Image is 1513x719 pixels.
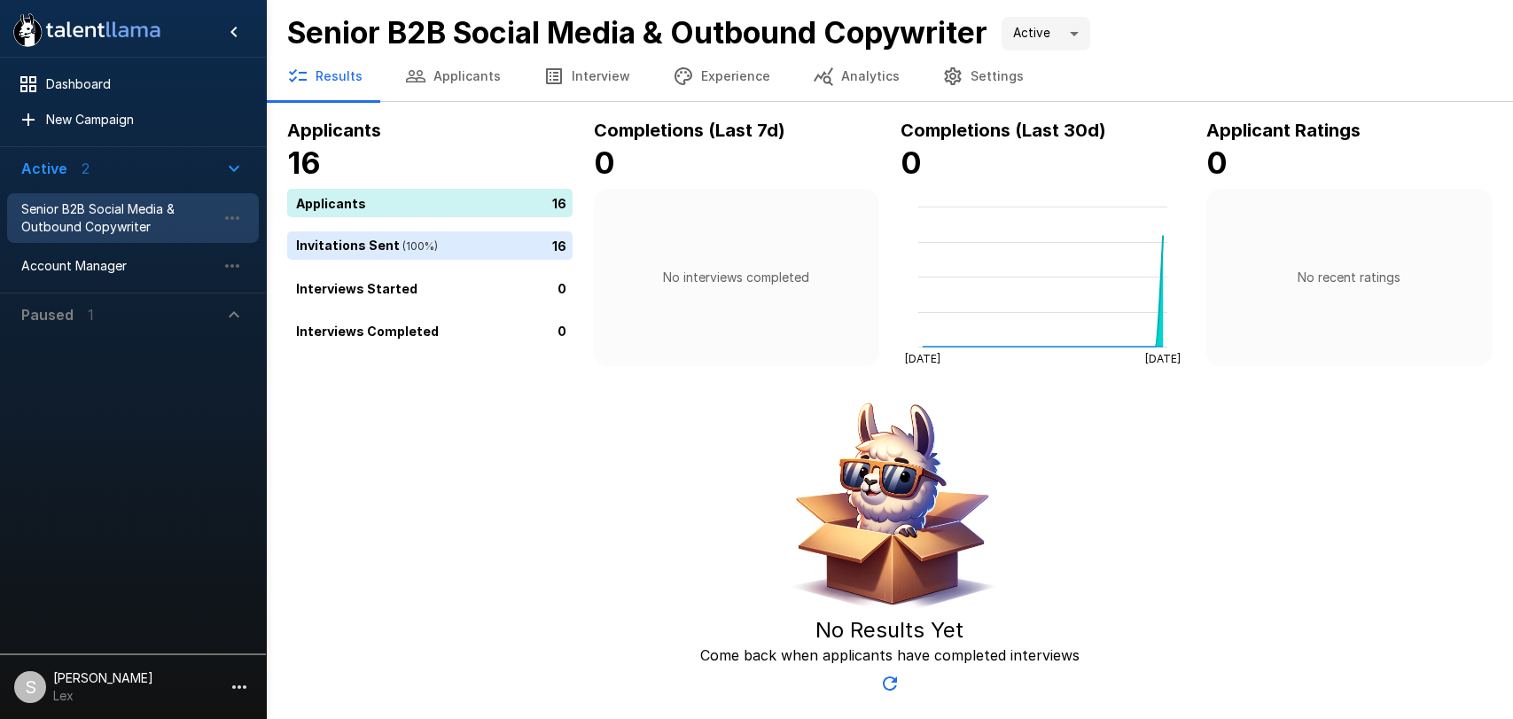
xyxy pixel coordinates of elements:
[1298,269,1400,286] p: No recent ratings
[901,145,922,181] b: 0
[594,120,785,141] b: Completions (Last 7d)
[1002,17,1090,51] div: Active
[287,14,987,51] b: Senior B2B Social Media & Outbound Copywriter
[792,51,921,101] button: Analytics
[552,236,566,254] p: 16
[552,193,566,212] p: 16
[872,666,908,701] button: Updated Today - 2:52 PM
[663,269,809,286] p: No interviews completed
[287,145,321,181] b: 16
[594,145,615,181] b: 0
[287,120,381,141] b: Applicants
[266,51,384,101] button: Results
[1206,120,1361,141] b: Applicant Ratings
[904,352,940,365] tspan: [DATE]
[522,51,651,101] button: Interview
[921,51,1045,101] button: Settings
[651,51,792,101] button: Experience
[901,120,1106,141] b: Completions (Last 30d)
[558,321,566,340] p: 0
[1206,145,1228,181] b: 0
[779,395,1001,616] img: Animated document
[384,51,522,101] button: Applicants
[700,645,1080,666] p: Come back when applicants have completed interviews
[1145,352,1181,365] tspan: [DATE]
[558,278,566,297] p: 0
[815,616,963,645] h5: No Results Yet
